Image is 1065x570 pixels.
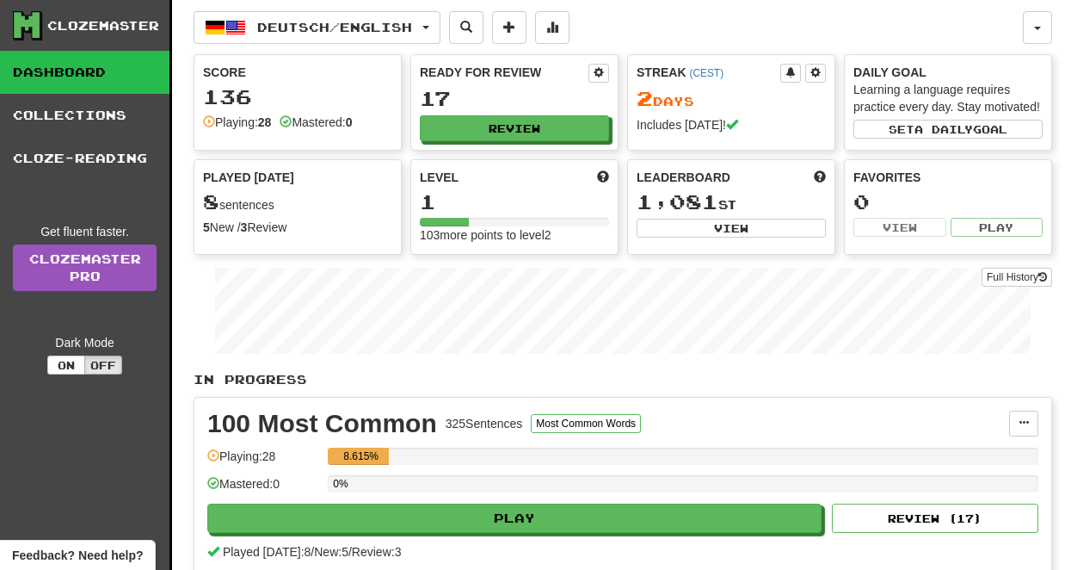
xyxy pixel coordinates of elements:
span: Deutsch / English [257,20,412,34]
button: View [637,219,826,238]
div: Playing: 28 [207,448,319,476]
button: Review [420,115,609,141]
button: More stats [535,11,569,44]
span: / [311,545,314,559]
div: Mastered: 0 [207,475,319,504]
div: Playing: [203,114,271,131]
span: 1,081 [637,189,718,214]
a: (CEST) [689,67,723,79]
button: Seta dailygoal [853,120,1043,139]
span: Open feedback widget [12,547,143,564]
button: Play [951,218,1043,237]
button: Review (17) [832,504,1038,533]
span: This week in points, UTC [814,169,826,186]
div: Get fluent faster. [13,223,157,240]
div: 100 Most Common [207,411,437,437]
span: / [348,545,352,559]
div: st [637,191,826,214]
div: 8.615% [333,448,389,465]
div: Score [203,64,392,81]
button: On [47,356,85,375]
span: Leaderboard [637,169,730,186]
span: a daily [914,123,973,135]
button: Full History [982,268,1052,287]
button: View [853,218,946,237]
div: Dark Mode [13,334,157,351]
div: Learning a language requires practice every day. Stay motivated! [853,81,1043,115]
div: 17 [420,88,609,109]
div: Streak [637,64,780,81]
strong: 5 [203,220,210,234]
div: Clozemaster [47,17,159,34]
p: In Progress [194,371,1052,388]
div: Daily Goal [853,64,1043,81]
button: Deutsch/English [194,11,440,44]
div: 136 [203,86,392,108]
button: Play [207,504,822,533]
span: Played [DATE]: 8 [223,545,311,559]
a: ClozemasterPro [13,245,157,291]
button: Add sentence to collection [492,11,526,44]
div: New / Review [203,219,392,236]
div: Day s [637,88,826,110]
div: Favorites [853,169,1043,186]
div: Mastered: [280,114,352,131]
div: sentences [203,191,392,214]
button: Most Common Words [531,414,641,433]
div: Includes [DATE]! [637,116,826,133]
span: New: 5 [314,545,348,559]
div: 103 more points to level 2 [420,226,609,244]
div: 1 [420,191,609,213]
strong: 3 [241,220,248,234]
div: 325 Sentences [446,415,523,432]
span: Level [420,169,459,186]
button: Search sentences [449,11,483,44]
span: Played [DATE] [203,169,294,186]
span: Score more points to level up [597,169,609,186]
strong: 0 [346,115,353,129]
span: 8 [203,189,219,214]
div: 0 [853,191,1043,213]
div: Ready for Review [420,64,588,81]
button: Off [84,356,122,375]
span: Review: 3 [352,545,402,559]
span: 2 [637,86,653,110]
strong: 28 [258,115,272,129]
